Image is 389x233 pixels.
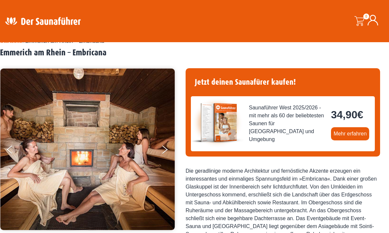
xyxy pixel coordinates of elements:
span: 0 [363,14,369,19]
span: € [357,109,363,121]
h4: Jetzt deinen Saunafürer kaufen! [191,73,375,91]
span: Saunaführer West 2025/2026 - mit mehr als 60 der beliebtesten Saunen für [GEOGRAPHIC_DATA] und Um... [249,104,326,143]
button: Next [161,143,177,159]
a: Mehr erfahren [331,127,370,140]
button: Previous [7,143,23,159]
bdi: 34,90 [331,109,363,121]
img: der-saunafuehrer-2025-west.jpg [191,96,244,149]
